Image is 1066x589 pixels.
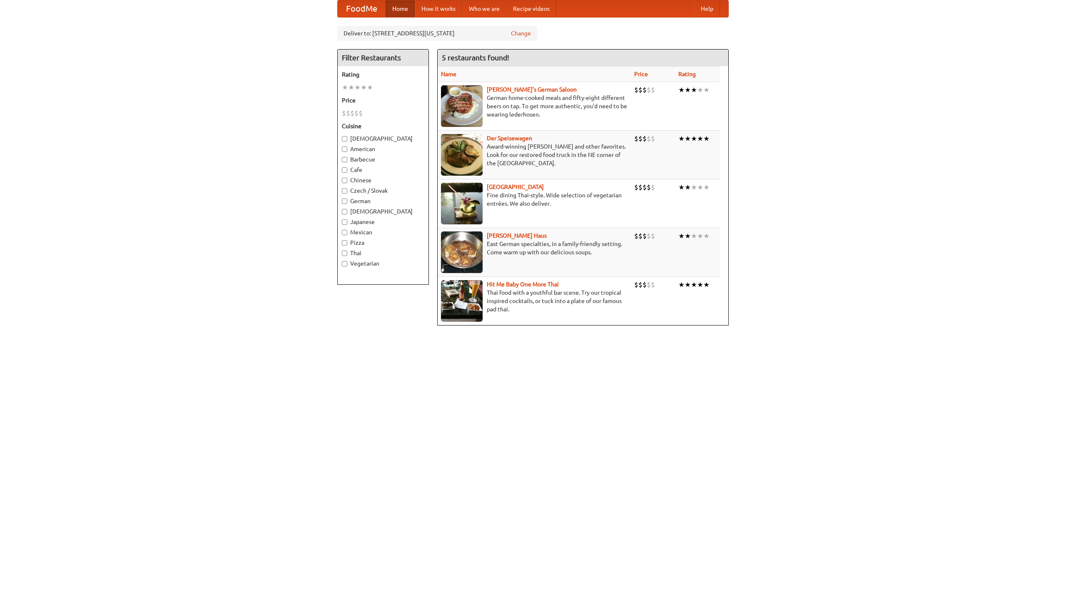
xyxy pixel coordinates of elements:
li: $ [651,231,655,241]
img: kohlhaus.jpg [441,231,483,273]
li: $ [643,231,647,241]
a: Change [511,29,531,37]
li: ★ [678,134,685,143]
p: Award-winning [PERSON_NAME] and other favorites. Look for our restored food truck in the NE corne... [441,142,628,167]
li: ★ [685,134,691,143]
h5: Rating [342,70,424,79]
li: ★ [703,231,710,241]
li: ★ [703,183,710,192]
a: Name [441,71,456,77]
li: $ [647,231,651,241]
li: ★ [685,231,691,241]
input: American [342,147,347,152]
p: Fine dining Thai-style. Wide selection of vegetarian entrées. We also deliver. [441,191,628,208]
li: ★ [691,280,697,289]
input: Chinese [342,178,347,183]
li: ★ [678,231,685,241]
li: $ [342,109,346,118]
li: ★ [342,83,348,92]
p: Thai food with a youthful bar scene. Try our tropical inspired cocktails, or tuck into a plate of... [441,288,628,313]
li: ★ [678,280,685,289]
li: ★ [367,83,373,92]
img: speisewagen.jpg [441,134,483,176]
li: ★ [348,83,354,92]
li: $ [643,183,647,192]
li: ★ [354,83,361,92]
input: Mexican [342,230,347,235]
li: $ [634,280,638,289]
li: $ [634,85,638,94]
li: $ [638,231,643,241]
li: $ [638,183,643,192]
li: $ [634,231,638,241]
li: $ [354,109,359,118]
label: Pizza [342,239,424,247]
a: [PERSON_NAME]'s German Saloon [487,86,577,93]
label: [DEMOGRAPHIC_DATA] [342,134,424,143]
input: German [342,199,347,204]
label: Barbecue [342,155,424,164]
a: Hit Me Baby One More Thai [487,281,559,288]
input: Cafe [342,167,347,173]
li: $ [638,85,643,94]
li: ★ [697,231,703,241]
li: $ [634,183,638,192]
li: $ [651,183,655,192]
label: Thai [342,249,424,257]
label: Mexican [342,228,424,236]
input: Barbecue [342,157,347,162]
label: American [342,145,424,153]
label: Japanese [342,218,424,226]
li: ★ [685,280,691,289]
a: Rating [678,71,696,77]
label: Vegetarian [342,259,424,268]
p: German home-cooked meals and fifty-eight different beers on tap. To get more authentic, you'd nee... [441,94,628,119]
li: ★ [361,83,367,92]
input: [DEMOGRAPHIC_DATA] [342,136,347,142]
li: ★ [678,85,685,94]
li: ★ [678,183,685,192]
li: $ [634,134,638,143]
li: ★ [691,183,697,192]
li: ★ [697,85,703,94]
label: [DEMOGRAPHIC_DATA] [342,207,424,216]
input: Pizza [342,240,347,246]
li: ★ [685,183,691,192]
p: East German specialties, in a family-friendly setting. Come warm up with our delicious soups. [441,240,628,256]
li: $ [651,280,655,289]
a: [PERSON_NAME] Haus [487,232,547,239]
input: [DEMOGRAPHIC_DATA] [342,209,347,214]
h5: Cuisine [342,122,424,130]
a: Der Speisewagen [487,135,532,142]
a: Home [386,0,415,17]
li: $ [638,134,643,143]
li: $ [350,109,354,118]
li: ★ [697,183,703,192]
li: $ [647,85,651,94]
h5: Price [342,96,424,104]
input: Japanese [342,219,347,225]
li: ★ [685,85,691,94]
li: ★ [697,280,703,289]
li: $ [651,134,655,143]
input: Vegetarian [342,261,347,266]
li: ★ [703,85,710,94]
li: ★ [691,85,697,94]
input: Czech / Slovak [342,188,347,194]
a: [GEOGRAPHIC_DATA] [487,184,544,190]
a: Who we are [462,0,506,17]
div: Deliver to: [STREET_ADDRESS][US_STATE] [337,26,537,41]
label: Czech / Slovak [342,186,424,195]
a: How it works [415,0,462,17]
li: ★ [703,134,710,143]
li: $ [643,280,647,289]
li: $ [643,85,647,94]
img: babythai.jpg [441,280,483,322]
a: Price [634,71,648,77]
h4: Filter Restaurants [338,50,428,66]
li: ★ [691,231,697,241]
li: $ [346,109,350,118]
